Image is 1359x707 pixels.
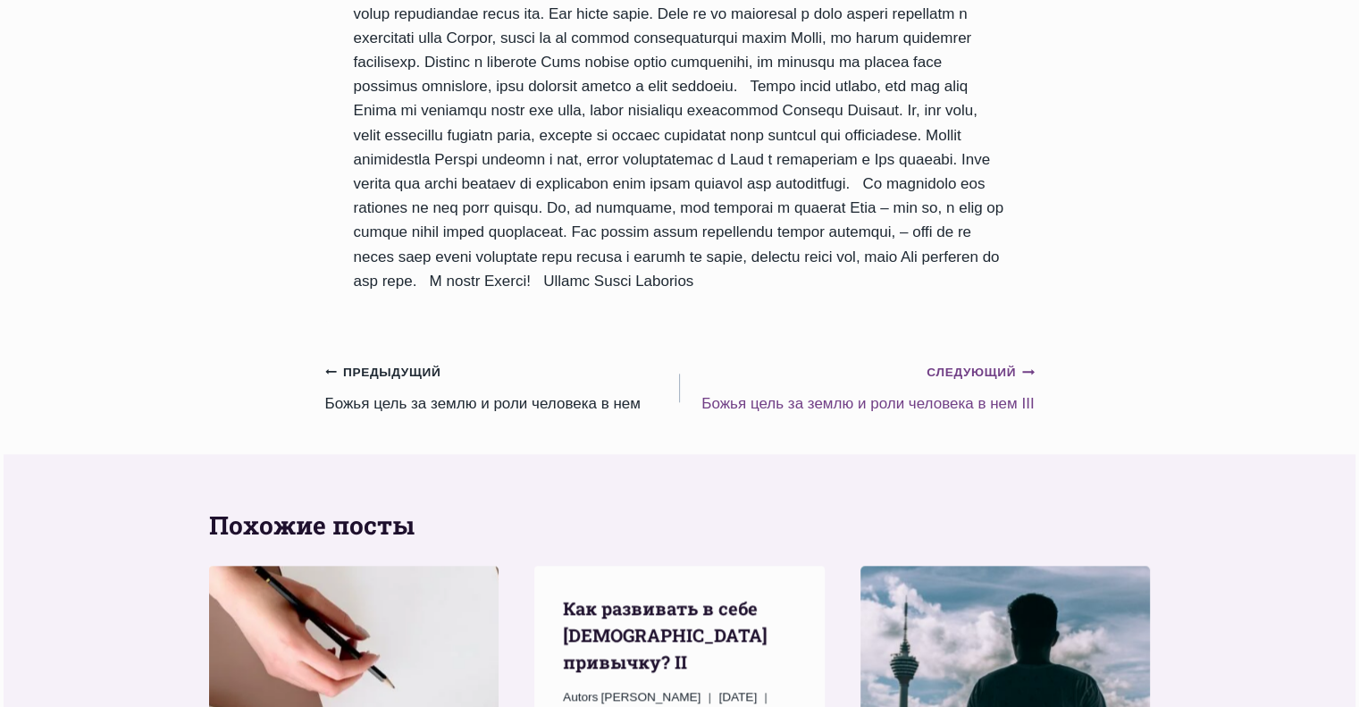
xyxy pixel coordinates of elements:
[680,359,1035,416] a: СледующийБожья цель за землю и роли человека в нем III
[325,363,441,383] small: Предыдущий
[325,359,680,416] a: ПредыдущийБожья цель за землю и роли человека в нем
[601,690,701,703] span: [PERSON_NAME]
[325,359,1035,416] nav: Записи
[718,687,757,707] time: [DATE]
[209,507,1151,544] h2: Похожие посты
[563,687,598,707] span: Autors
[563,596,768,673] a: Как развивать в себе [DEMOGRAPHIC_DATA] привычку? II
[927,363,1034,383] small: Следующий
